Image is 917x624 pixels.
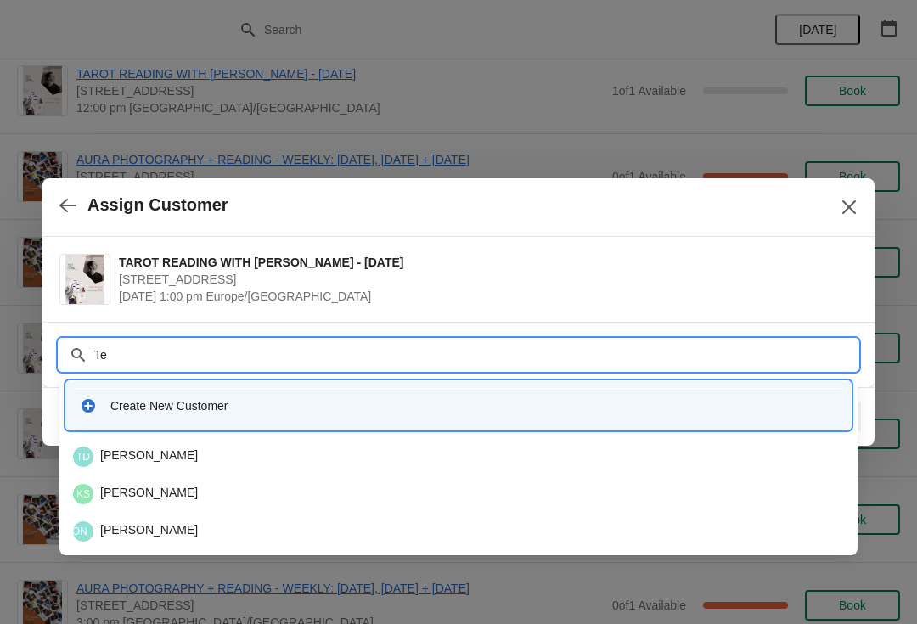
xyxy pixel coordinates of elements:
span: TAROT READING WITH [PERSON_NAME] - [DATE] [119,254,849,271]
div: [PERSON_NAME] [73,521,844,542]
text: [PERSON_NAME] [42,526,126,537]
button: Close [834,192,864,222]
div: [PERSON_NAME] [73,447,844,467]
span: [STREET_ADDRESS] [119,271,849,288]
span: Karen Stelter [73,484,93,504]
div: [PERSON_NAME] [73,484,844,504]
span: [DATE] 1:00 pm Europe/[GEOGRAPHIC_DATA] [119,288,849,305]
div: Create New Customer [110,397,837,414]
li: Terri Duffy [59,440,858,474]
text: KS [76,488,90,500]
img: TAROT READING WITH SARAH - 14TH SEPTEMBER | 74 Broadway Market, London, UK | September 14 | 1:00 ... [65,255,104,304]
span: Jessica Askey [73,521,93,542]
input: Search customer name or email [93,340,858,370]
li: Jessica Askey [59,511,858,548]
text: TD [76,451,90,463]
span: Terri Duffy [73,447,93,467]
h2: Assign Customer [87,195,228,215]
li: Karen Stelter [59,474,858,511]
